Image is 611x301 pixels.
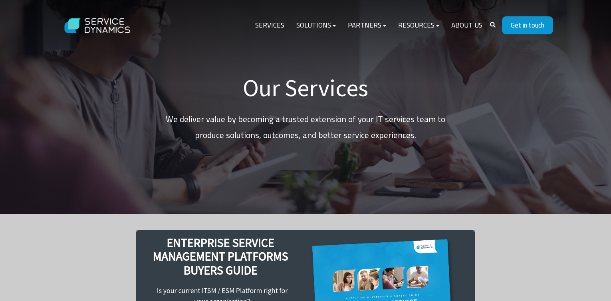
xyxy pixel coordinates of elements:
[58,10,138,41] img: Service Dynamics Logo - White
[166,111,445,143] p: We deliver value by becoming a trusted extension of your IT services team to produce solutions, o...
[502,16,553,34] a: Get in touch
[290,16,342,35] a: Solutions
[392,16,445,35] a: Resources
[342,16,392,35] a: Partners
[445,16,488,35] a: About Us
[249,16,290,35] a: Services
[249,16,488,35] div: Navigation Menu
[166,73,445,102] h1: Our Services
